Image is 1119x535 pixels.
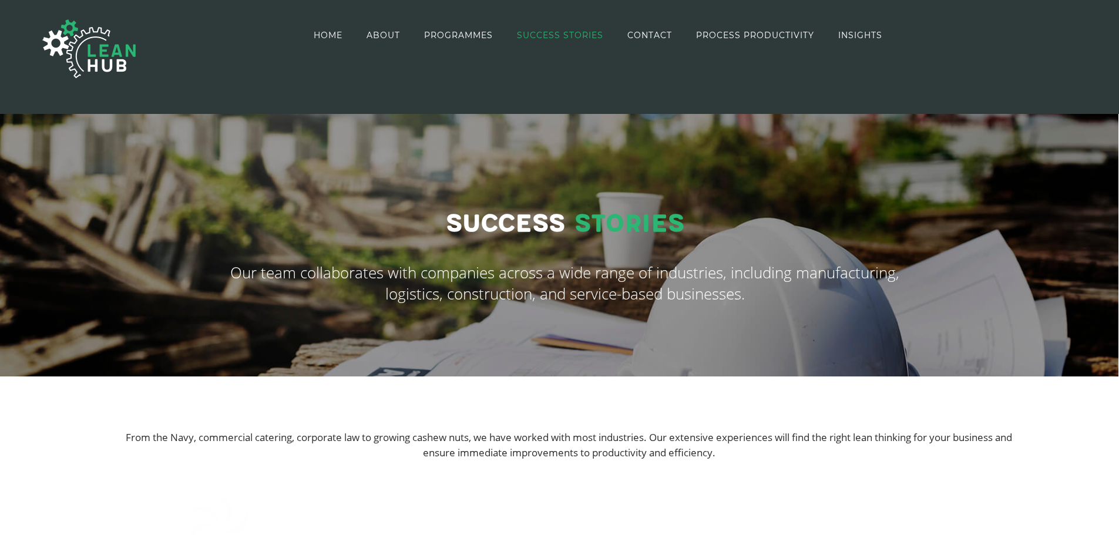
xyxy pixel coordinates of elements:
span: HOME [314,31,342,39]
span: Success [446,209,565,239]
span: SUCCESS STORIES [517,31,603,39]
span: PROGRAMMES [424,31,493,39]
a: ABOUT [367,1,400,69]
a: SUCCESS STORIES [517,1,603,69]
a: PROGRAMMES [424,1,493,69]
a: INSIGHTS [838,1,882,69]
a: CONTACT [627,1,672,69]
a: HOME [314,1,342,69]
span: Stories [574,209,684,239]
a: PROCESS PRODUCTIVITY [696,1,814,69]
span: CONTACT [627,31,672,39]
span: From the Navy, commercial catering, corporate law to growing cashew nuts, we have worked with mos... [126,430,1012,459]
img: The Lean Hub | Optimising productivity with Lean Logo [31,7,148,90]
span: Our team collaborates with companies across a wide range of industries, including manufacturing, ... [230,262,899,304]
span: INSIGHTS [838,31,882,39]
nav: Main Menu [314,1,882,69]
span: PROCESS PRODUCTIVITY [696,31,814,39]
span: ABOUT [367,31,400,39]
